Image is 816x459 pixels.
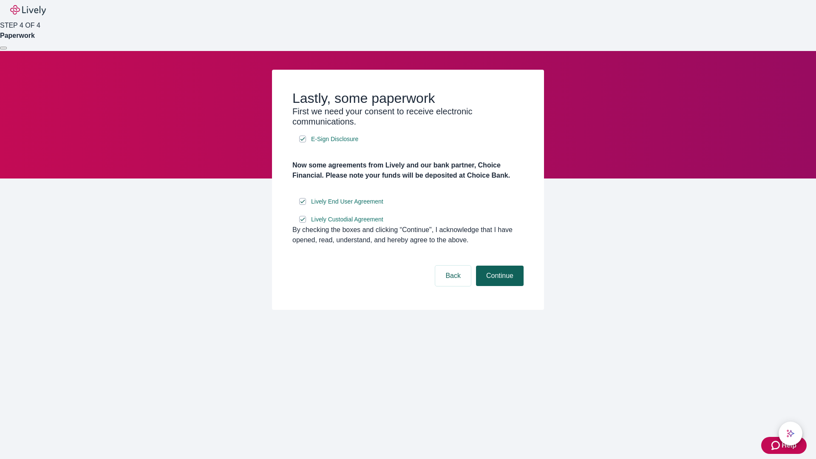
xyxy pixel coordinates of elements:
[782,440,796,450] span: Help
[10,5,46,15] img: Lively
[786,429,795,438] svg: Lively AI Assistant
[311,197,383,206] span: Lively End User Agreement
[292,90,524,106] h2: Lastly, some paperwork
[771,440,782,450] svg: Zendesk support icon
[435,266,471,286] button: Back
[309,214,385,225] a: e-sign disclosure document
[292,160,524,181] h4: Now some agreements from Lively and our bank partner, Choice Financial. Please note your funds wi...
[311,135,358,144] span: E-Sign Disclosure
[292,225,524,245] div: By checking the boxes and clicking “Continue", I acknowledge that I have opened, read, understand...
[309,134,360,144] a: e-sign disclosure document
[761,437,807,454] button: Zendesk support iconHelp
[309,196,385,207] a: e-sign disclosure document
[476,266,524,286] button: Continue
[779,422,802,445] button: chat
[311,215,383,224] span: Lively Custodial Agreement
[292,106,524,127] h3: First we need your consent to receive electronic communications.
